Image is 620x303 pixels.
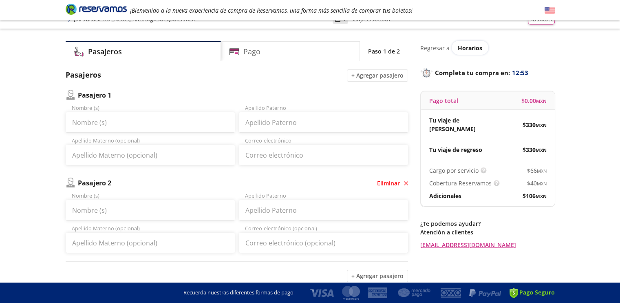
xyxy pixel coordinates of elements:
[66,3,127,18] a: Brand Logo
[66,112,235,133] input: Nombre (s)
[521,96,547,105] span: $ 0.00
[420,219,555,228] p: ¿Te podemos ayudar?
[537,168,547,174] small: MXN
[429,145,482,154] p: Tu viaje de regreso
[420,41,555,55] div: Regresar a ver horarios
[512,68,528,78] span: 12:53
[66,145,235,165] input: Apellido Materno (opcional)
[347,270,408,282] button: + Agregar pasajero
[66,200,235,221] input: Nombre (s)
[183,289,293,297] p: Recuerda nuestras diferentes formas de pago
[429,192,461,200] p: Adicionales
[420,228,555,236] p: Atención a clientes
[347,69,408,82] button: + Agregar pasajero
[537,180,547,187] small: MXN
[536,122,547,128] small: MXN
[88,46,122,57] h4: Pasajeros
[458,44,482,52] span: Horarios
[429,96,458,105] p: Pago total
[420,44,450,52] p: Regresar a
[377,179,400,187] span: Eliminar
[536,98,547,104] small: MXN
[243,46,260,57] h4: Pago
[239,233,408,253] input: Correo electrónico (opcional)
[420,67,555,78] p: Completa tu compra en :
[429,166,479,175] p: Cargo por servicio
[523,120,547,129] span: $ 330
[239,112,408,133] input: Apellido Paterno
[523,192,547,200] span: $ 106
[78,90,111,100] p: Pasajero 1
[66,69,101,82] p: Pasajeros
[239,145,408,165] input: Correo electrónico
[130,7,413,14] em: ¡Bienvenido a la nueva experiencia de compra de Reservamos, una forma más sencilla de comprar tus...
[545,5,555,16] button: English
[527,179,547,187] span: $ 40
[523,145,547,154] span: $ 330
[429,179,492,187] p: Cobertura Reservamos
[377,178,408,188] button: Eliminar
[78,178,111,188] p: Pasajero 2
[420,241,555,249] a: [EMAIL_ADDRESS][DOMAIN_NAME]
[536,193,547,199] small: MXN
[66,3,127,15] i: Brand Logo
[66,233,235,253] input: Apellido Materno (opcional)
[429,116,488,133] p: Tu viaje de [PERSON_NAME]
[368,47,400,56] p: Paso 1 de 2
[536,147,547,153] small: MXN
[527,166,547,175] span: $ 66
[239,200,408,221] input: Apellido Paterno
